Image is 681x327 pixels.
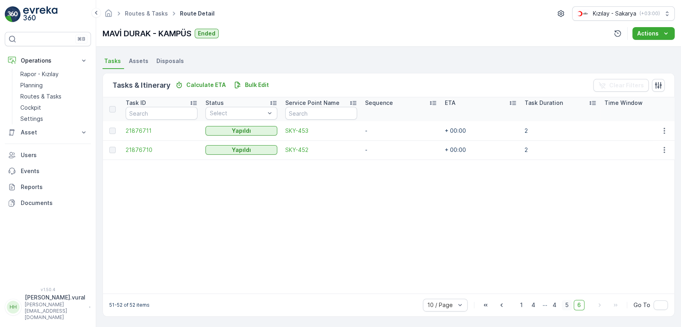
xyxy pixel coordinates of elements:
td: - [361,121,441,140]
p: 51-52 of 52 items [109,302,150,308]
a: Documents [5,195,91,211]
p: Documents [21,199,88,207]
button: Ended [195,29,219,38]
p: Sequence [365,99,393,107]
button: Calculate ETA [172,80,229,90]
p: 2 [525,127,596,135]
a: Users [5,147,91,163]
a: Homepage [104,12,113,19]
span: v 1.50.4 [5,287,91,292]
a: Routes & Tasks [125,10,168,17]
p: Yapıldı [232,127,251,135]
img: logo_light-DOdMpM7g.png [23,6,57,22]
img: logo [5,6,21,22]
a: Planning [17,80,91,91]
button: Clear Filters [593,79,649,92]
button: Operations [5,53,91,69]
td: - [361,140,441,160]
p: Kızılay - Sakarya [593,10,636,18]
a: Reports [5,179,91,195]
p: [PERSON_NAME][EMAIL_ADDRESS][DOMAIN_NAME] [25,301,85,321]
p: Task ID [126,99,146,107]
p: Bulk Edit [245,81,269,89]
div: Toggle Row Selected [109,128,116,134]
div: HH [7,301,20,313]
p: ... [543,300,547,310]
p: ⌘B [77,36,85,42]
button: Asset [5,124,91,140]
p: Reports [21,183,88,191]
p: ( +03:00 ) [640,10,660,17]
button: HH[PERSON_NAME].vural[PERSON_NAME][EMAIL_ADDRESS][DOMAIN_NAME] [5,294,91,321]
p: Tasks & Itinerary [113,80,170,91]
p: ETA [445,99,456,107]
p: Settings [20,115,43,123]
p: 2 [525,146,596,154]
span: Go To [634,301,650,309]
p: Events [21,167,88,175]
p: Clear Filters [609,81,644,89]
div: Toggle Row Selected [109,147,116,153]
p: [PERSON_NAME].vural [25,294,85,301]
p: Task Duration [525,99,563,107]
span: Assets [129,57,148,65]
p: Ended [198,30,215,37]
p: Select [210,109,265,117]
p: Time Window [604,99,643,107]
p: Rapor - Kızılay [20,70,59,78]
input: Search [285,107,357,120]
a: Events [5,163,91,179]
span: 6 [574,300,584,310]
p: Routes & Tasks [20,93,61,100]
span: 1 [517,300,526,310]
a: Routes & Tasks [17,91,91,102]
span: Route Detail [178,10,216,18]
p: Service Point Name [285,99,340,107]
p: Cockpit [20,104,41,112]
span: 4 [549,300,560,310]
a: Rapor - Kızılay [17,69,91,80]
button: Yapıldı [205,145,277,155]
a: SKY-453 [285,127,357,135]
a: SKY-452 [285,146,357,154]
span: 4 [528,300,539,310]
td: + 00:00 [441,121,521,140]
button: Kızılay - Sakarya(+03:00) [572,6,675,21]
button: Yapıldı [205,126,277,136]
td: + 00:00 [441,140,521,160]
p: Actions [637,30,659,37]
p: MAVİ DURAK - KAMPÜS [103,28,191,39]
span: 5 [562,300,572,310]
span: Tasks [104,57,121,65]
a: 21876710 [126,146,197,154]
span: Disposals [156,57,184,65]
button: Actions [632,27,675,40]
p: Users [21,151,88,159]
p: Operations [21,57,75,65]
p: Asset [21,128,75,136]
p: Yapıldı [232,146,251,154]
input: Search [126,107,197,120]
button: Bulk Edit [231,80,272,90]
p: Status [205,99,224,107]
a: Settings [17,113,91,124]
p: Planning [20,81,43,89]
img: k%C4%B1z%C4%B1lay_DTAvauz.png [576,9,590,18]
a: 21876711 [126,127,197,135]
a: Cockpit [17,102,91,113]
p: Calculate ETA [186,81,226,89]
